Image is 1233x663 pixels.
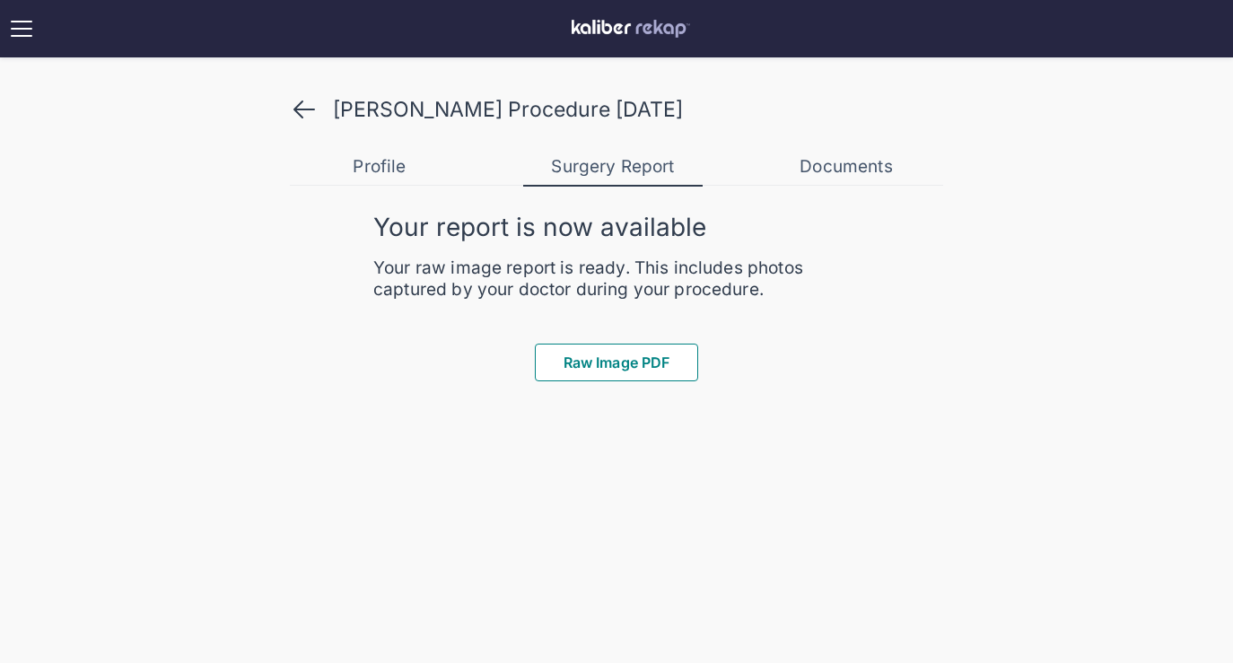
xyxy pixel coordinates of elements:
[373,211,860,257] div: Your report is now available
[7,14,36,43] img: open menu icon
[523,149,703,187] button: Surgery Report
[373,257,860,301] div: Your raw image report is ready. This includes photos captured by your doctor during your procedure.
[756,156,936,178] div: Documents
[333,97,683,122] div: [PERSON_NAME] Procedure [DATE]
[564,353,669,371] span: Raw Image PDF
[572,20,690,38] img: kaliber labs logo
[756,149,936,185] button: Documents
[523,156,703,178] div: Surgery Report
[290,156,469,178] div: Profile
[535,344,698,381] button: Raw Image PDF
[290,149,469,185] button: Profile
